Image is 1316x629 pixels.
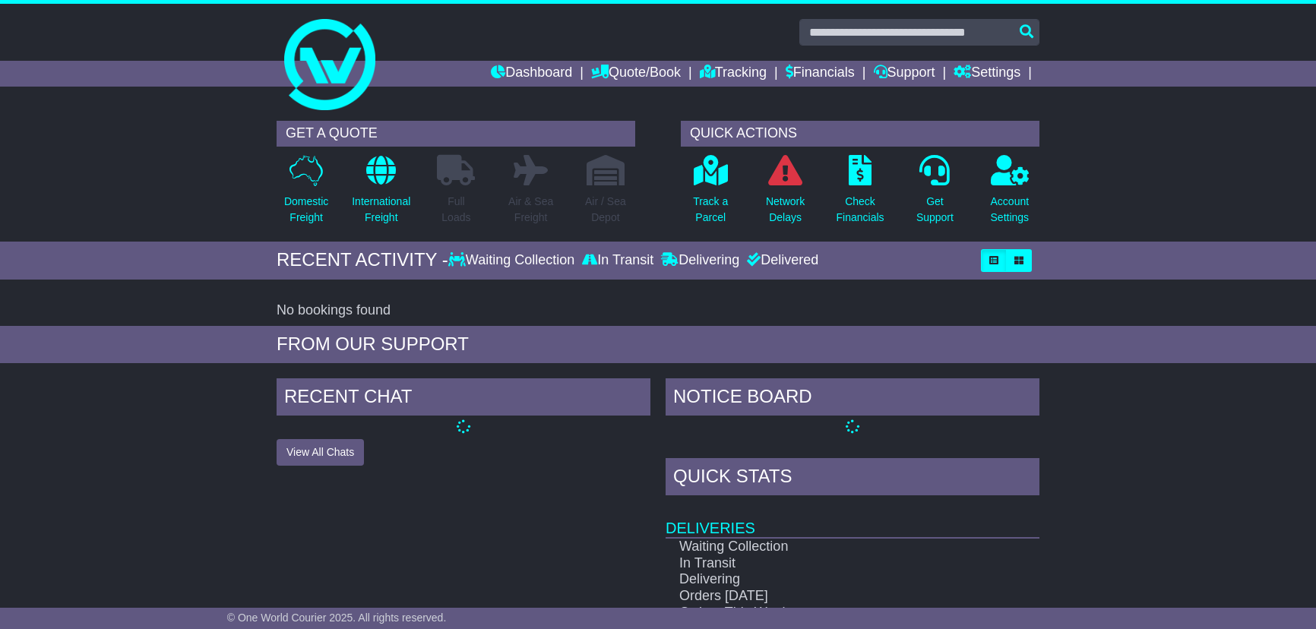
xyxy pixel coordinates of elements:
[578,252,657,269] div: In Transit
[681,121,1039,147] div: QUICK ACTIONS
[990,154,1030,234] a: AccountSettings
[874,61,935,87] a: Support
[786,61,855,87] a: Financials
[352,194,410,226] p: International Freight
[954,61,1020,87] a: Settings
[591,61,681,87] a: Quote/Book
[277,378,650,419] div: RECENT CHAT
[277,333,1039,356] div: FROM OUR SUPPORT
[585,194,626,226] p: Air / Sea Depot
[508,194,553,226] p: Air & Sea Freight
[836,154,885,234] a: CheckFinancials
[284,194,328,226] p: Domestic Freight
[991,194,1030,226] p: Account Settings
[666,458,1039,499] div: Quick Stats
[277,121,635,147] div: GET A QUOTE
[666,588,985,605] td: Orders [DATE]
[743,252,818,269] div: Delivered
[765,154,805,234] a: NetworkDelays
[437,194,475,226] p: Full Loads
[666,571,985,588] td: Delivering
[666,555,985,572] td: In Transit
[277,302,1039,319] div: No bookings found
[277,439,364,466] button: View All Chats
[666,499,1039,538] td: Deliveries
[491,61,572,87] a: Dashboard
[700,61,767,87] a: Tracking
[916,194,954,226] p: Get Support
[916,154,954,234] a: GetSupport
[766,194,805,226] p: Network Delays
[448,252,578,269] div: Waiting Collection
[666,605,985,621] td: Orders This Week
[283,154,329,234] a: DomesticFreight
[351,154,411,234] a: InternationalFreight
[666,378,1039,419] div: NOTICE BOARD
[693,194,728,226] p: Track a Parcel
[666,538,985,555] td: Waiting Collection
[277,249,448,271] div: RECENT ACTIVITY -
[657,252,743,269] div: Delivering
[227,612,447,624] span: © One World Courier 2025. All rights reserved.
[692,154,729,234] a: Track aParcel
[837,194,884,226] p: Check Financials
